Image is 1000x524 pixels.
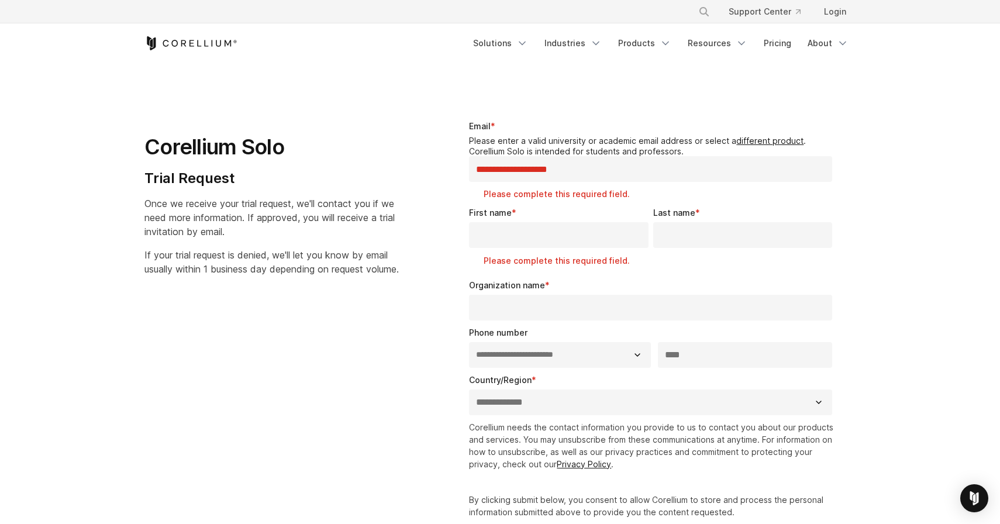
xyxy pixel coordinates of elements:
label: Please complete this required field. [484,188,837,200]
span: Once we receive your trial request, we'll contact you if we need more information. If approved, y... [144,198,395,237]
h1: Corellium Solo [144,134,399,160]
span: Email [469,121,491,131]
a: Support Center [719,1,810,22]
a: About [801,33,856,54]
span: First name [469,208,512,218]
span: Phone number [469,327,527,337]
a: Corellium Home [144,36,237,50]
a: Privacy Policy [557,459,611,469]
span: Last name [653,208,695,218]
div: Navigation Menu [466,33,856,54]
p: Corellium needs the contact information you provide to us to contact you about our products and s... [469,421,837,470]
a: Resources [681,33,754,54]
a: Solutions [466,33,535,54]
a: Pricing [757,33,798,54]
div: Open Intercom Messenger [960,484,988,512]
p: By clicking submit below, you consent to allow Corellium to store and process the personal inform... [469,494,837,518]
button: Search [694,1,715,22]
span: Organization name [469,280,545,290]
div: Navigation Menu [684,1,856,22]
span: If your trial request is denied, we'll let you know by email usually within 1 business day depend... [144,249,399,275]
a: different product [736,136,804,146]
a: Login [815,1,856,22]
span: Country/Region [469,375,532,385]
legend: Please enter a valid university or academic email address or select a . Corellium Solo is intende... [469,136,837,156]
a: Industries [537,33,609,54]
label: Please complete this required field. [484,255,653,267]
a: Products [611,33,678,54]
h4: Trial Request [144,170,399,187]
